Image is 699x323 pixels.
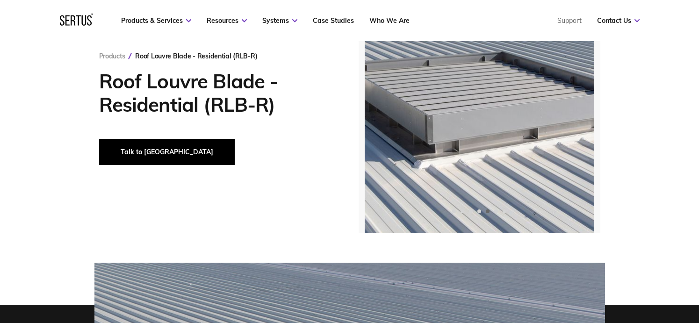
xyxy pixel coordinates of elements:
[597,16,640,25] a: Contact Us
[99,52,125,60] a: Products
[557,16,582,25] a: Support
[477,209,481,213] span: Go to slide 4
[207,16,247,25] a: Resources
[262,16,297,25] a: Systems
[461,209,464,213] span: Go to slide 2
[99,70,331,116] h1: Roof Louvre Blade - Residential (RLB-R)
[99,139,235,165] button: Talk to [GEOGRAPHIC_DATA]
[313,16,354,25] a: Case Studies
[121,16,191,25] a: Products & Services
[494,209,498,213] span: Go to slide 6
[369,16,410,25] a: Who We Are
[503,209,506,213] span: Go to slide 7
[469,209,473,213] span: Go to slide 3
[452,209,456,213] span: Go to slide 1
